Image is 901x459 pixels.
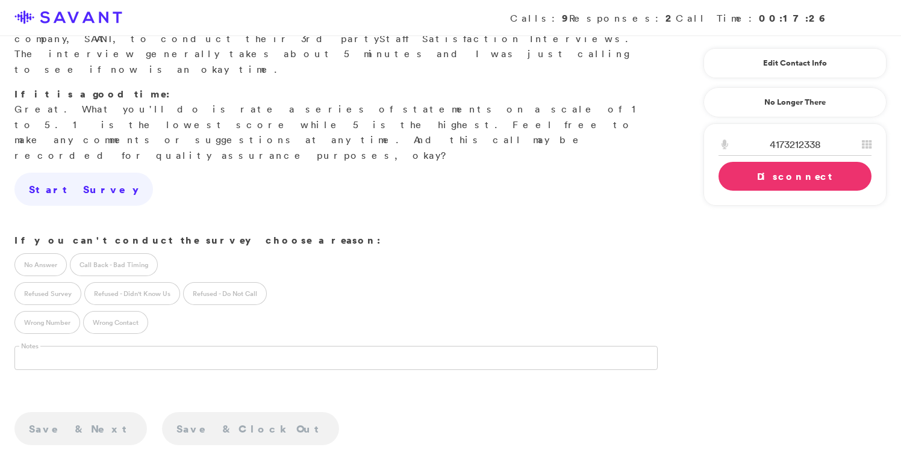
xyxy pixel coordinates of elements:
a: Disconnect [719,162,871,191]
label: Wrong Contact [83,311,148,334]
strong: If you can't conduct the survey choose a reason: [14,233,381,247]
strong: If it is a good time: [14,87,170,100]
label: Refused Survey [14,282,81,305]
label: Wrong Number [14,311,80,334]
strong: 9 [562,11,569,25]
a: Save & Next [14,412,147,446]
label: No Answer [14,253,67,276]
a: Save & Clock Out [162,412,339,446]
a: Start Survey [14,173,153,206]
strong: 2 [666,11,676,25]
label: Refused - Didn't Know Us [84,282,180,305]
a: Edit Contact Info [719,54,871,73]
label: Notes [19,342,40,351]
label: Call Back - Bad Timing [70,253,158,276]
label: Refused - Do Not Call [183,282,267,305]
span: Staff Satisfaction Interview [379,32,615,45]
a: No Longer There [703,87,887,117]
p: Hi , my name is [PERSON_NAME]. uses our company, SAVANT, to conduct their 3rd party s. The interv... [14,1,658,78]
p: Great. What you'll do is rate a series of statements on a scale of 1 to 5. 1 is the lowest score ... [14,87,658,164]
strong: 00:17:26 [759,11,826,25]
